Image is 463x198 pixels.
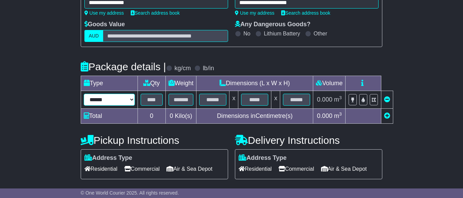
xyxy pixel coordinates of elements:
[334,112,342,119] span: m
[203,65,214,72] label: lb/in
[239,164,272,174] span: Residential
[314,30,327,37] label: Other
[165,76,196,91] td: Weight
[317,112,332,119] span: 0.000
[317,96,332,103] span: 0.000
[313,76,346,91] td: Volume
[321,164,367,174] span: Air & Sea Depot
[384,96,390,103] a: Remove this item
[170,112,173,119] span: 0
[84,21,125,28] label: Goods Value
[384,112,390,119] a: Add new item
[166,164,212,174] span: Air & Sea Depot
[84,164,117,174] span: Residential
[84,10,124,16] a: Use my address
[81,135,228,146] h4: Pickup Instructions
[81,76,138,91] td: Type
[264,30,300,37] label: Lithium Battery
[196,76,313,91] td: Dimensions (L x W x H)
[339,95,342,100] sup: 3
[196,109,313,124] td: Dimensions in Centimetre(s)
[334,96,342,103] span: m
[239,154,287,162] label: Address Type
[138,109,165,124] td: 0
[243,30,250,37] label: No
[138,76,165,91] td: Qty
[84,154,132,162] label: Address Type
[339,111,342,117] sup: 3
[235,135,382,146] h4: Delivery Instructions
[235,21,310,28] label: Any Dangerous Goods?
[281,10,330,16] a: Search address book
[84,30,103,42] label: AUD
[131,10,180,16] a: Search address book
[278,164,314,174] span: Commercial
[235,10,274,16] a: Use my address
[124,164,160,174] span: Commercial
[81,109,138,124] td: Total
[175,65,191,72] label: kg/cm
[229,91,238,109] td: x
[81,61,166,72] h4: Package details |
[81,190,179,196] span: © One World Courier 2025. All rights reserved.
[165,109,196,124] td: Kilo(s)
[271,91,280,109] td: x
